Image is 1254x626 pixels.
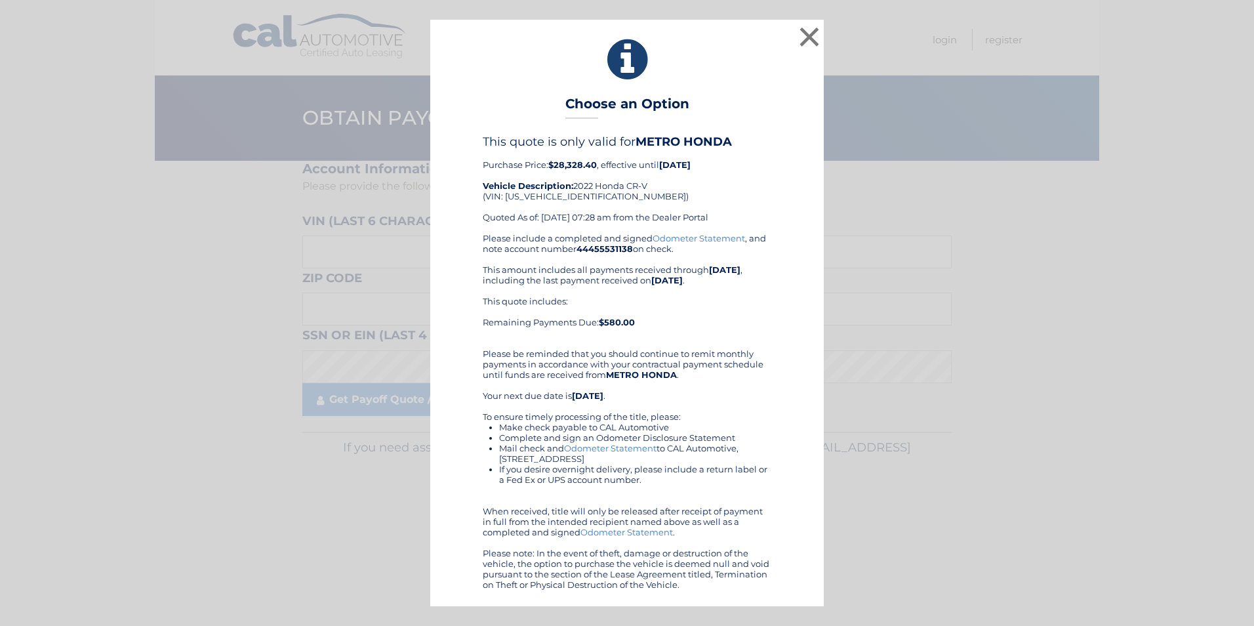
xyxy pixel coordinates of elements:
[572,390,603,401] b: [DATE]
[636,135,732,149] b: METRO HONDA
[483,296,771,338] div: This quote includes: Remaining Payments Due:
[599,317,635,327] b: $580.00
[576,243,633,254] b: 44455531138
[499,464,771,485] li: If you desire overnight delivery, please include a return label or a Fed Ex or UPS account number.
[651,275,683,285] b: [DATE]
[564,443,657,453] a: Odometer Statement
[483,180,573,191] strong: Vehicle Description:
[483,233,771,590] div: Please include a completed and signed , and note account number on check. This amount includes al...
[709,264,740,275] b: [DATE]
[483,135,771,233] div: Purchase Price: , effective until 2022 Honda CR-V (VIN: [US_VEHICLE_IDENTIFICATION_NUMBER]) Quote...
[653,233,745,243] a: Odometer Statement
[580,527,673,537] a: Odometer Statement
[499,443,771,464] li: Mail check and to CAL Automotive, [STREET_ADDRESS]
[499,432,771,443] li: Complete and sign an Odometer Disclosure Statement
[565,96,689,119] h3: Choose an Option
[499,422,771,432] li: Make check payable to CAL Automotive
[548,159,597,170] b: $28,328.40
[606,369,677,380] b: METRO HONDA
[796,24,822,50] button: ×
[659,159,691,170] b: [DATE]
[483,135,771,149] h4: This quote is only valid for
